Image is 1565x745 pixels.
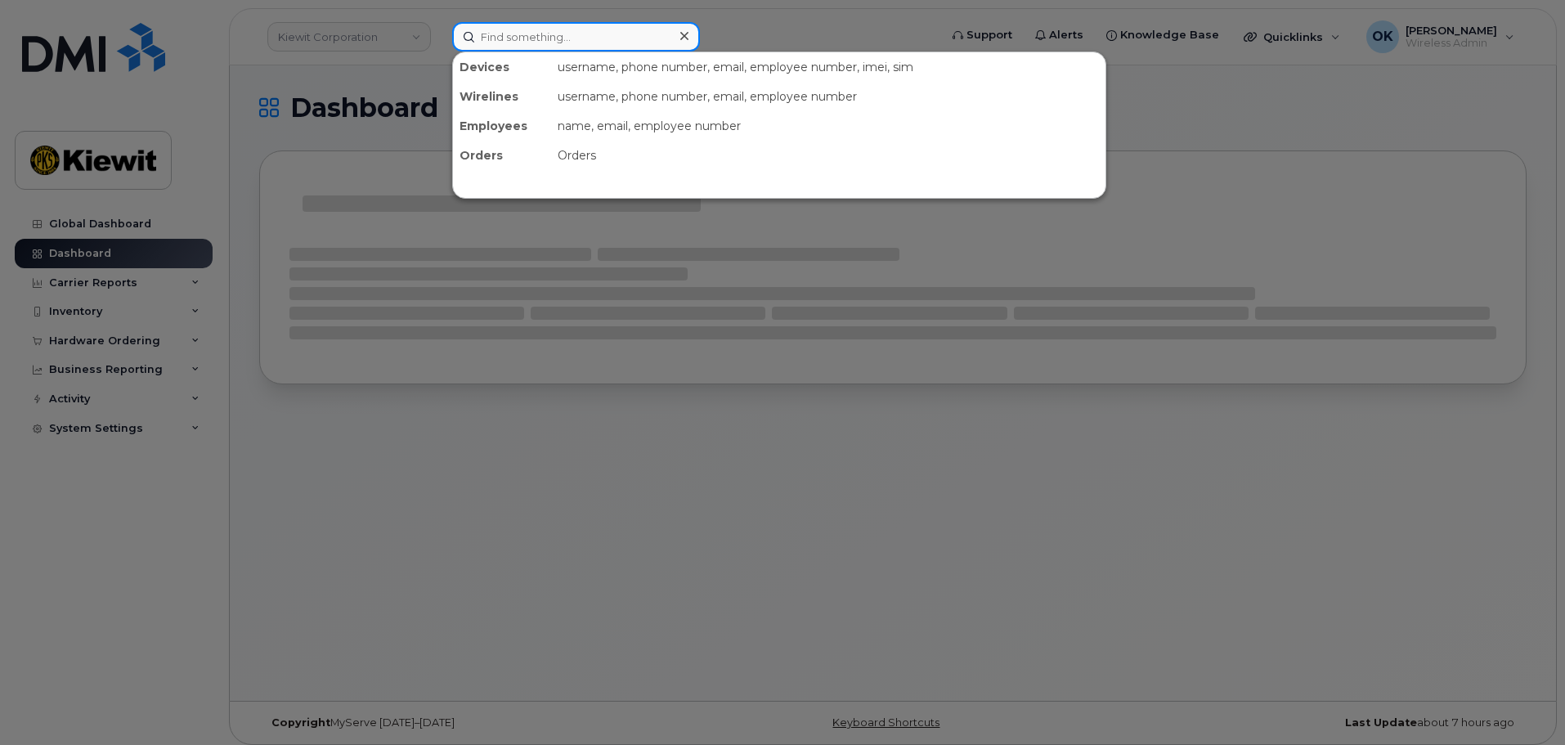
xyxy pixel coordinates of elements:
div: username, phone number, email, employee number [551,82,1105,111]
div: name, email, employee number [551,111,1105,141]
div: Wirelines [453,82,551,111]
div: Employees [453,111,551,141]
div: username, phone number, email, employee number, imei, sim [551,52,1105,82]
div: Devices [453,52,551,82]
iframe: Messenger Launcher [1494,674,1553,733]
div: Orders [453,141,551,170]
div: Orders [551,141,1105,170]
